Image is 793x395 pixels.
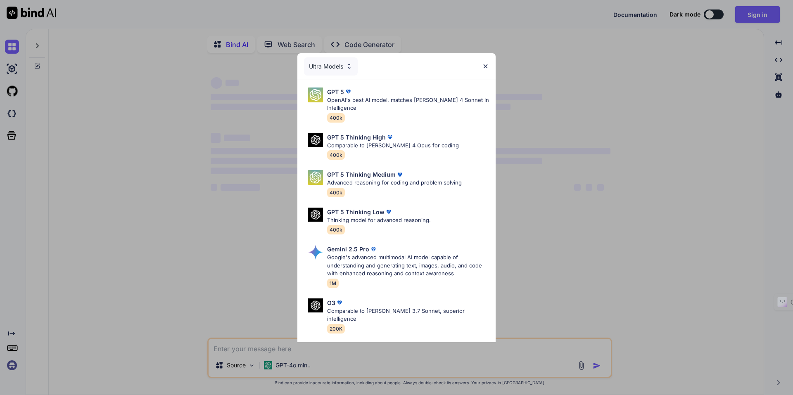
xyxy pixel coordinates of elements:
[327,96,489,112] p: OpenAI's best AI model, matches [PERSON_NAME] 4 Sonnet in Intelligence
[327,216,431,225] p: Thinking model for advanced reasoning.
[308,88,323,102] img: Pick Models
[327,142,459,150] p: Comparable to [PERSON_NAME] 4 Opus for coding
[344,88,352,96] img: premium
[327,113,345,123] span: 400k
[369,245,378,253] img: premium
[308,245,323,260] img: Pick Models
[327,88,344,96] p: GPT 5
[327,245,369,253] p: Gemini 2.5 Pro
[327,150,345,160] span: 400k
[327,208,385,216] p: GPT 5 Thinking Low
[327,225,345,234] span: 400k
[308,298,323,313] img: Pick Models
[327,307,489,323] p: Comparable to [PERSON_NAME] 3.7 Sonnet, superior intelligence
[327,133,386,142] p: GPT 5 Thinking High
[346,63,353,70] img: Pick Models
[308,170,323,185] img: Pick Models
[327,279,339,288] span: 1M
[396,170,404,179] img: premium
[327,170,396,179] p: GPT 5 Thinking Medium
[327,188,345,197] span: 400k
[304,57,358,76] div: Ultra Models
[335,298,344,307] img: premium
[327,253,489,278] p: Google's advanced multimodal AI model capable of understanding and generating text, images, audio...
[327,324,345,334] span: 200K
[386,133,394,141] img: premium
[308,133,323,147] img: Pick Models
[327,179,462,187] p: Advanced reasoning for coding and problem solving
[327,298,335,307] p: O3
[482,63,489,70] img: close
[385,208,393,216] img: premium
[308,208,323,222] img: Pick Models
